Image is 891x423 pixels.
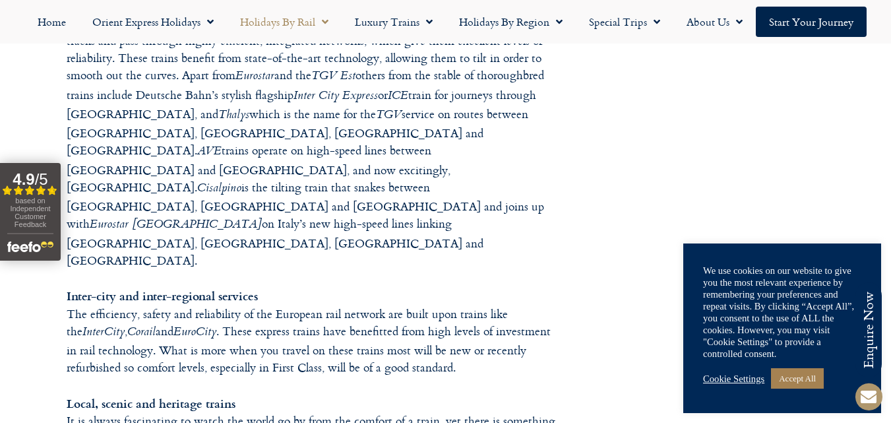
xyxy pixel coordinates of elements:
em: Corail [127,323,156,342]
em: Eurostar [GEOGRAPHIC_DATA] [90,216,262,235]
em: TGV [376,106,402,125]
a: Accept All [771,368,824,389]
a: About Us [673,7,756,37]
a: Holidays by Rail [227,7,342,37]
a: Luxury Trains [342,7,446,37]
em: Cisalpino [197,179,241,199]
em: AVE [197,143,222,162]
div: We use cookies on our website to give you the most relevant experience by remembering your prefer... [703,265,861,360]
em: Inter City Express [293,87,378,106]
nav: Menu [7,7,884,37]
a: Home [24,7,79,37]
em: InterCity [82,323,125,342]
a: Orient Express Holidays [79,7,227,37]
a: Start your Journey [756,7,867,37]
strong: Local, scenic and heritage trains [67,395,235,412]
em: ICE [388,87,408,106]
a: Holidays by Region [446,7,576,37]
em: TGV Est [311,67,355,86]
a: Cookie Settings [703,373,764,385]
em: Thalys [218,106,249,125]
em: Eurostar [235,67,274,86]
strong: Inter-city and inter-regional services [67,287,258,304]
em: EuroCity [173,323,216,342]
a: Special Trips [576,7,673,37]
